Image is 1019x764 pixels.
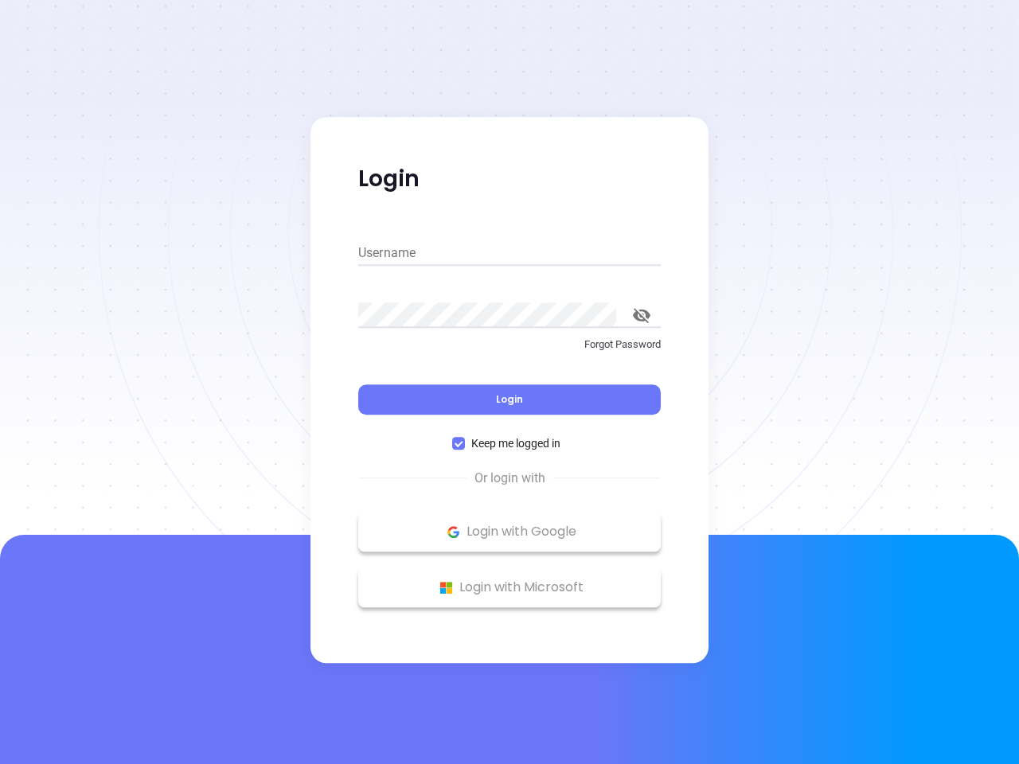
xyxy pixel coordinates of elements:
img: Google Logo [443,522,463,542]
button: Google Logo Login with Google [358,512,661,552]
span: Or login with [467,469,553,488]
button: Microsoft Logo Login with Microsoft [358,567,661,607]
span: Login [496,392,523,406]
a: Forgot Password [358,337,661,365]
button: Login [358,384,661,415]
p: Login with Google [366,520,653,544]
button: toggle password visibility [623,296,661,334]
p: Forgot Password [358,337,661,353]
p: Login with Microsoft [366,575,653,599]
span: Keep me logged in [465,435,567,452]
p: Login [358,165,661,193]
img: Microsoft Logo [436,578,456,598]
